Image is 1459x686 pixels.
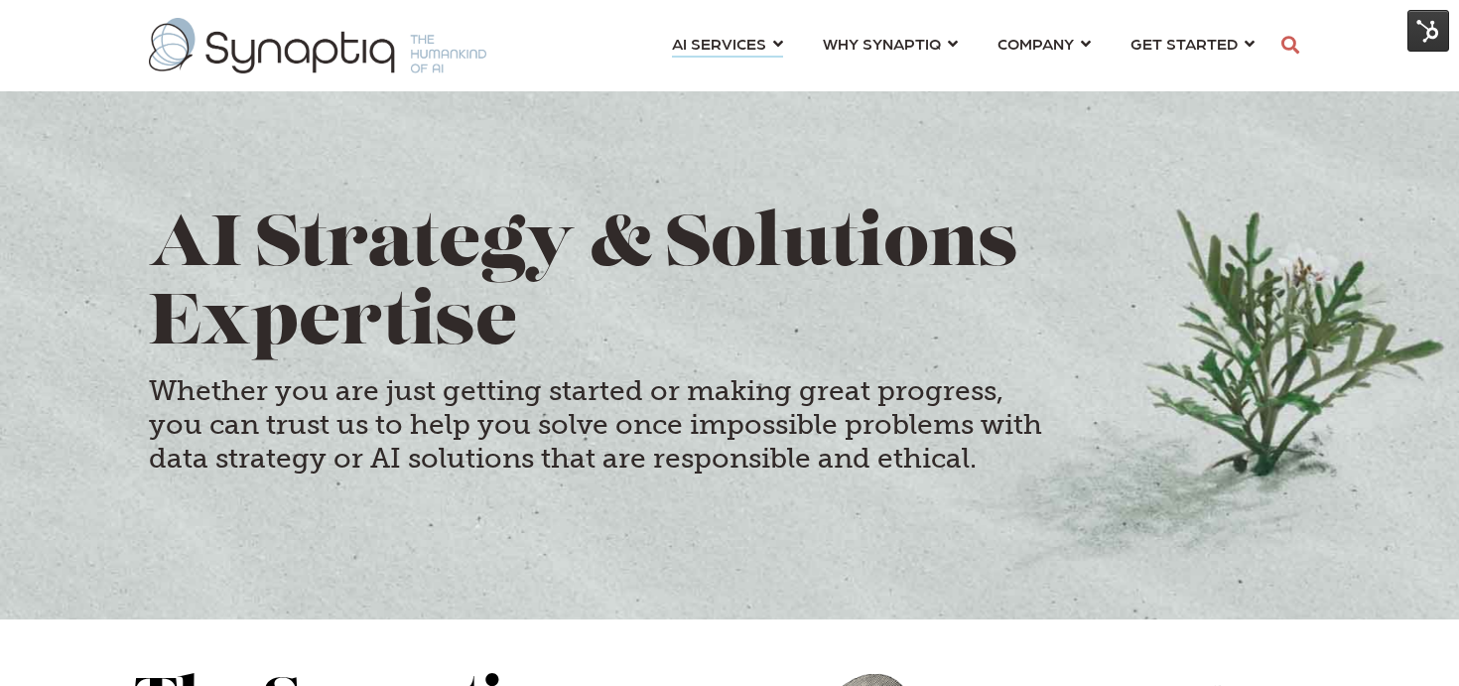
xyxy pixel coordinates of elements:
img: synaptiq logo-1 [149,18,486,73]
span: GET STARTED [1130,30,1238,57]
span: COMPANY [997,30,1074,57]
span: AI SERVICES [672,30,766,57]
iframe: Chat Widget [1360,591,1459,686]
a: GET STARTED [1130,25,1255,62]
a: COMPANY [997,25,1091,62]
iframe: Embedded CTA [149,501,355,552]
img: HubSpot Tools Menu Toggle [1407,10,1449,52]
h4: Whether you are just getting started or making great progress, you can trust us to help you solve... [149,374,1042,475]
a: WHY SYNAPTIQ [823,25,958,62]
a: AI SERVICES [672,25,783,62]
span: WHY SYNAPTIQ [823,30,941,57]
nav: menu [652,10,1274,81]
iframe: Embedded CTA [378,501,636,552]
h1: AI Strategy & Solutions Expertise [149,208,1310,365]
